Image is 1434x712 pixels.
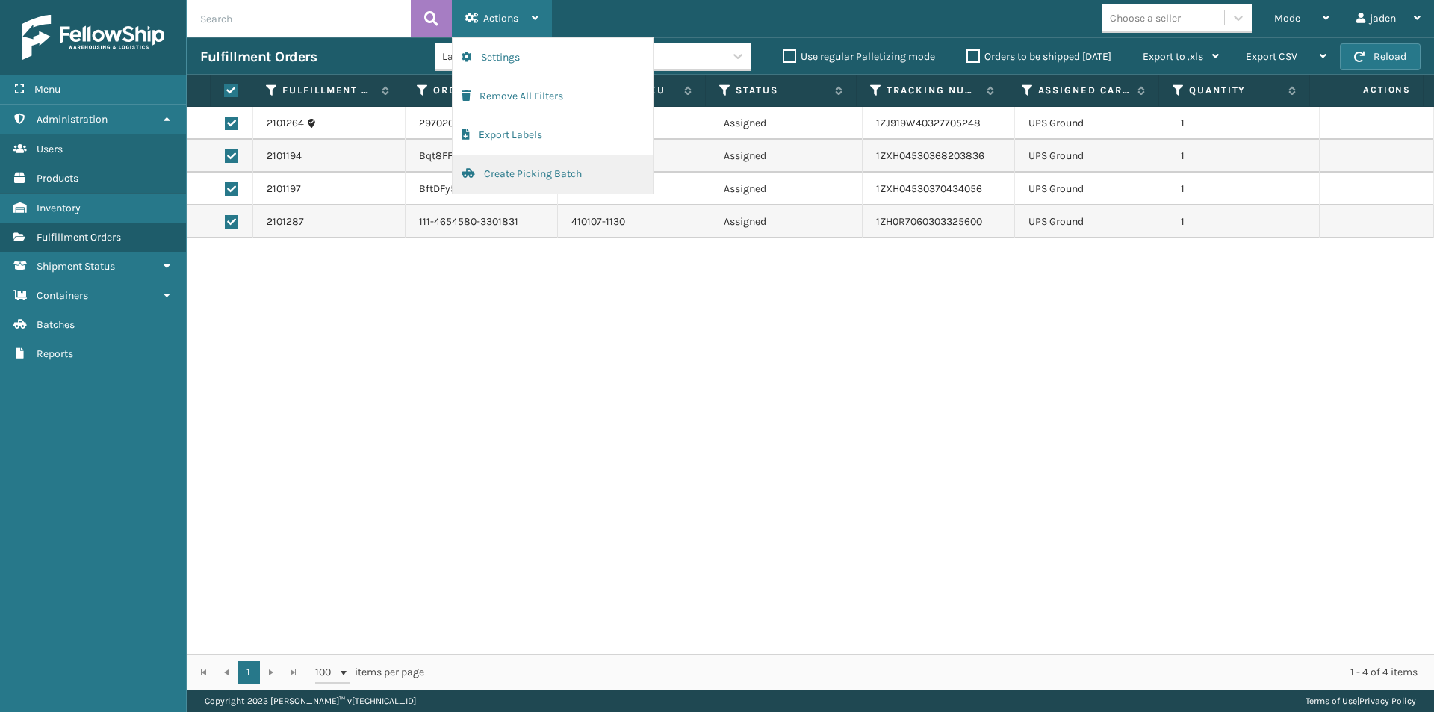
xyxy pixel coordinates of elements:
button: Remove All Filters [453,77,653,116]
span: 100 [315,665,338,680]
td: UPS Ground [1015,205,1167,238]
a: 2101287 [267,214,304,229]
a: 2101194 [267,149,302,164]
label: Orders to be shipped [DATE] [966,50,1111,63]
span: Inventory [37,202,81,214]
div: 1 - 4 of 4 items [445,665,1418,680]
td: Assigned [710,173,863,205]
a: 1ZH0R7060303325600 [876,215,982,228]
span: Actions [1314,78,1420,102]
span: Products [37,172,78,185]
span: items per page [315,661,424,684]
span: Fulfillment Orders [37,231,121,244]
td: Assigned [710,205,863,238]
label: Assigned Carrier Service [1038,84,1130,97]
button: Create Picking Batch [453,155,653,194]
td: 1 [1167,107,1320,140]
td: 1 [1167,173,1320,205]
a: 2101197 [267,182,301,196]
td: 1 [1167,205,1320,238]
img: logo [22,15,164,60]
td: BftDFy5Gl [406,173,558,205]
button: Reload [1340,43,1421,70]
label: Status [736,84,828,97]
span: Shipment Status [37,260,115,273]
div: Choose a seller [1110,10,1181,26]
span: Mode [1274,12,1300,25]
td: Bqt8FF5Gl [406,140,558,173]
a: Privacy Policy [1359,696,1416,706]
div: | [1306,690,1416,712]
div: Last 90 Days [442,49,558,64]
span: Users [37,143,63,155]
a: 1ZJ919W40327705248 [876,117,981,129]
td: UPS Ground [1015,173,1167,205]
label: Order Number [433,84,525,97]
a: 410107-1130 [571,215,625,228]
span: Export CSV [1246,50,1297,63]
span: Reports [37,347,73,360]
span: Administration [37,113,108,126]
button: Settings [453,38,653,77]
label: Tracking Number [887,84,978,97]
h3: Fulfillment Orders [200,48,317,66]
span: Export to .xls [1143,50,1203,63]
button: Export Labels [453,116,653,155]
a: 1 [238,661,260,684]
td: 111-4654580-3301831 [406,205,558,238]
td: 1 [1167,140,1320,173]
a: 2101264 [267,116,304,131]
td: Assigned [710,107,863,140]
span: Batches [37,318,75,331]
span: Actions [483,12,518,25]
a: 1ZXH04530370434056 [876,182,982,195]
span: Containers [37,289,88,302]
td: Assigned [710,140,863,173]
a: 1ZXH04530368203836 [876,149,984,162]
td: UPS Ground [1015,107,1167,140]
a: Terms of Use [1306,696,1357,706]
td: 29702065 [406,107,558,140]
span: Menu [34,83,60,96]
label: Use regular Palletizing mode [783,50,935,63]
p: Copyright 2023 [PERSON_NAME]™ v [TECHNICAL_ID] [205,690,416,712]
label: Fulfillment Order Id [282,84,374,97]
td: UPS Ground [1015,140,1167,173]
label: Quantity [1189,84,1281,97]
